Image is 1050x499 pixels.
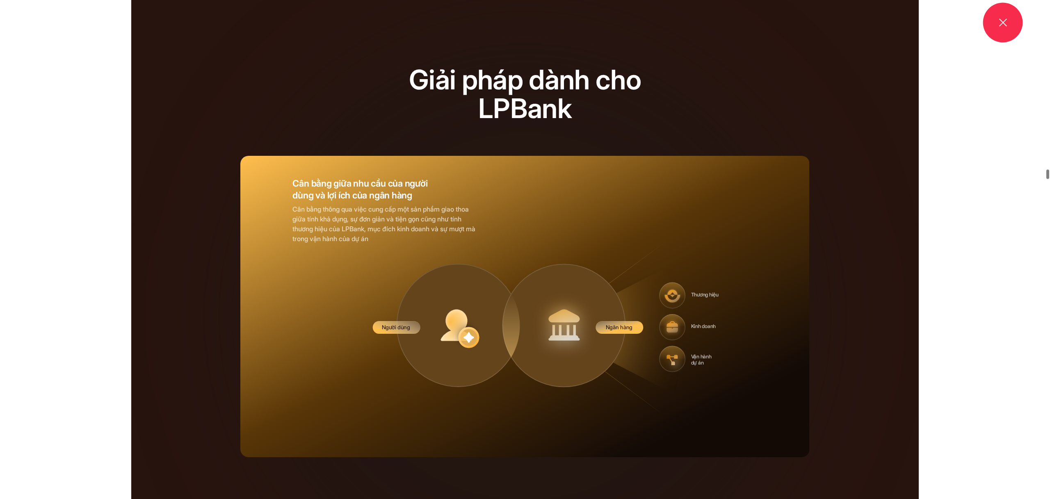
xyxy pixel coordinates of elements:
tspan: Người dùng [382,324,411,330]
tspan: Thương hiệu [691,291,719,297]
tspan: Ngân hàng [606,324,633,330]
div: Cân bằng thông qua việc cung cấp một sản phẩm giao thoa giữa tính khả dụng, sự đơn giản và tiện g... [280,178,491,244]
h2: Giải pháp dành cho LPBank [240,66,809,123]
tspan: Kinh doanh [691,323,716,329]
tspan: dự án [691,360,704,366]
span: Cân bằng giữa nhu cầu của người dùng và lợi ích của ngân hàng [292,178,441,201]
tspan: Vận hành [691,353,712,360]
